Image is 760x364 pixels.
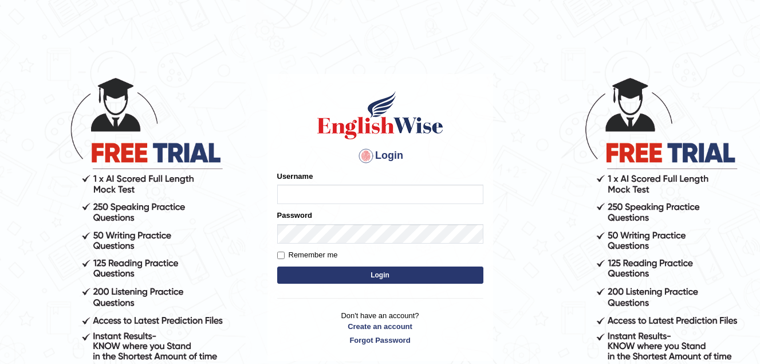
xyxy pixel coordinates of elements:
[277,249,338,261] label: Remember me
[277,252,285,259] input: Remember me
[277,310,483,346] p: Don't have an account?
[315,89,446,141] img: Logo of English Wise sign in for intelligent practice with AI
[277,321,483,332] a: Create an account
[277,171,313,182] label: Username
[277,147,483,165] h4: Login
[277,335,483,346] a: Forgot Password
[277,267,483,284] button: Login
[277,210,312,221] label: Password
